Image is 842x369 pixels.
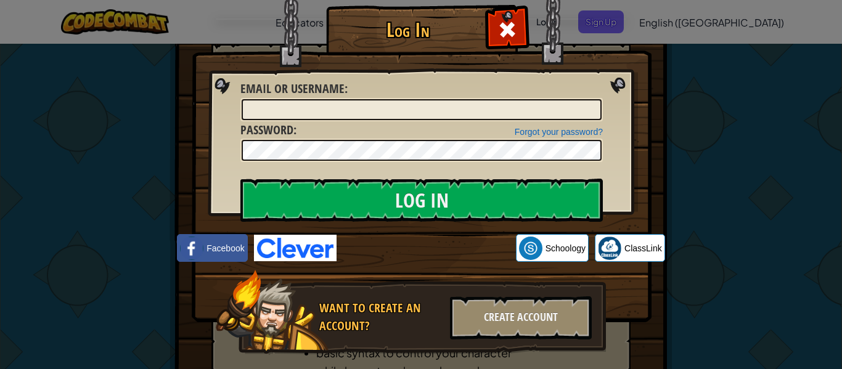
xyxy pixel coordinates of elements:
[519,237,542,260] img: schoology.png
[240,179,603,222] input: Log In
[450,296,592,339] div: Create Account
[254,235,337,261] img: clever-logo-blue.png
[319,299,443,335] div: Want to create an account?
[240,80,345,97] span: Email or Username
[337,235,516,262] iframe: Sign in with Google Button
[515,127,603,137] a: Forgot your password?
[240,80,348,98] label: :
[546,242,586,254] span: Schoology
[240,121,296,139] label: :
[598,237,621,260] img: classlink-logo-small.png
[206,242,244,254] span: Facebook
[180,237,203,260] img: facebook_small.png
[240,121,293,138] span: Password
[624,242,662,254] span: ClassLink
[329,19,486,41] h1: Log In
